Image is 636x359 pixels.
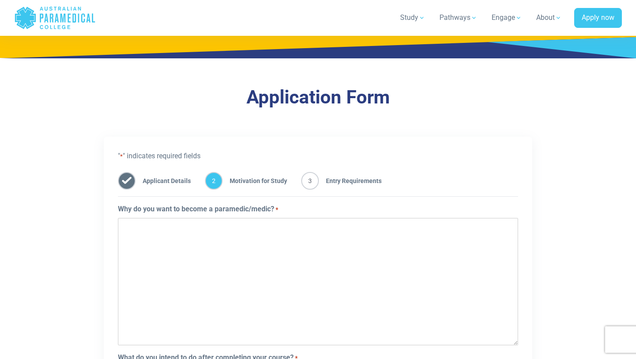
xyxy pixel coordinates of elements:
span: 2 [205,172,223,190]
span: 3 [301,172,319,190]
a: About [531,5,567,30]
p: " " indicates required fields [118,151,519,161]
span: Entry Requirements [319,172,382,190]
label: Why do you want to become a paramedic/medic? [118,204,278,214]
a: Engage [486,5,527,30]
a: Pathways [434,5,483,30]
span: Motivation for Study [223,172,287,190]
a: Application Form [246,86,390,108]
span: 1 [118,172,136,190]
a: Australian Paramedical College [14,4,96,32]
a: Study [395,5,431,30]
a: Apply now [574,8,622,28]
span: Applicant Details [136,172,191,190]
